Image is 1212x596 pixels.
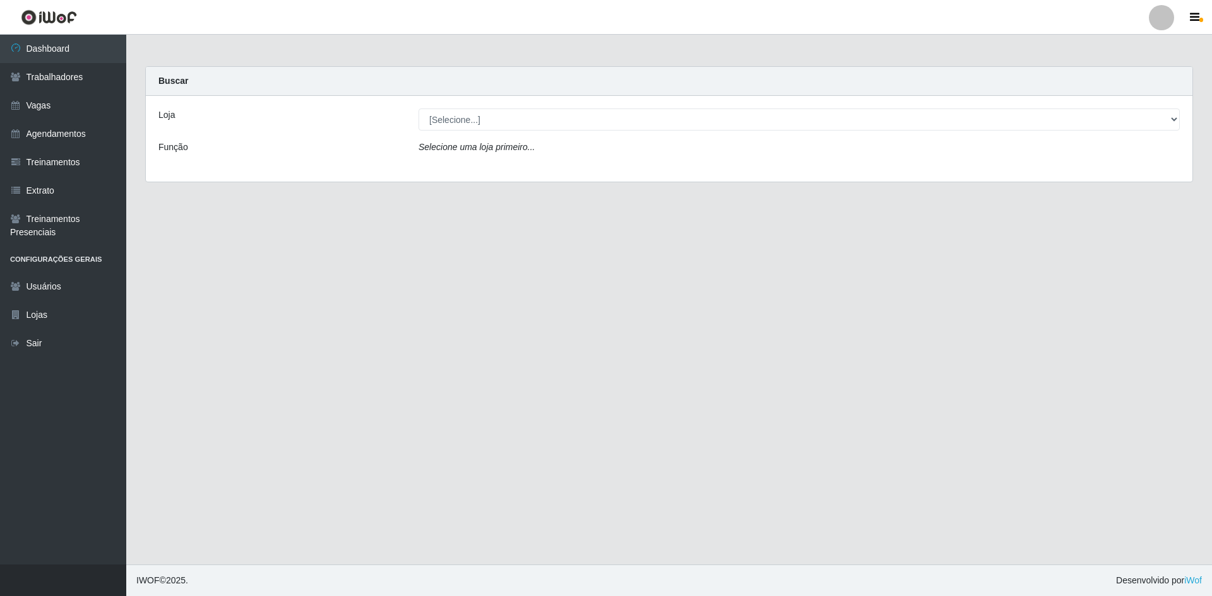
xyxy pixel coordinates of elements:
[158,141,188,154] label: Função
[136,574,188,587] span: © 2025 .
[136,575,160,585] span: IWOF
[1116,574,1202,587] span: Desenvolvido por
[21,9,77,25] img: CoreUI Logo
[158,76,188,86] strong: Buscar
[419,142,535,152] i: Selecione uma loja primeiro...
[1184,575,1202,585] a: iWof
[158,108,175,122] label: Loja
